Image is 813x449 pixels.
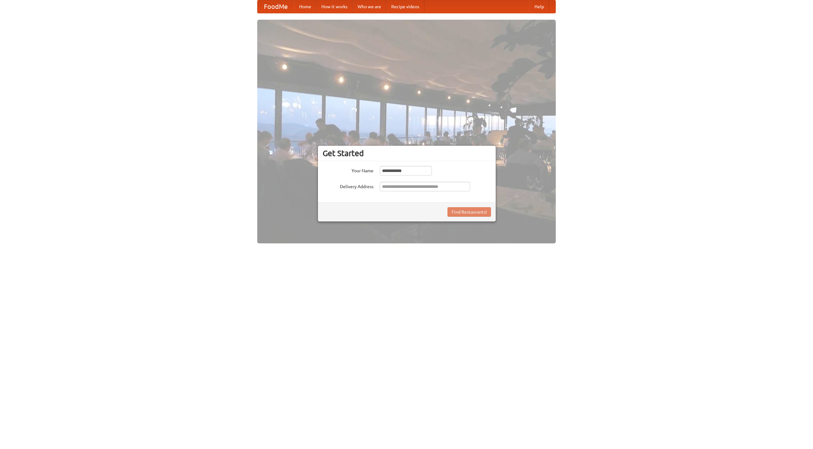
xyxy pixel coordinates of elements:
a: Help [529,0,549,13]
a: How it works [316,0,353,13]
a: Who we are [353,0,386,13]
button: Find Restaurants! [447,207,491,217]
label: Your Name [323,166,373,174]
h3: Get Started [323,149,491,158]
label: Delivery Address [323,182,373,190]
a: Recipe videos [386,0,424,13]
a: FoodMe [258,0,294,13]
a: Home [294,0,316,13]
